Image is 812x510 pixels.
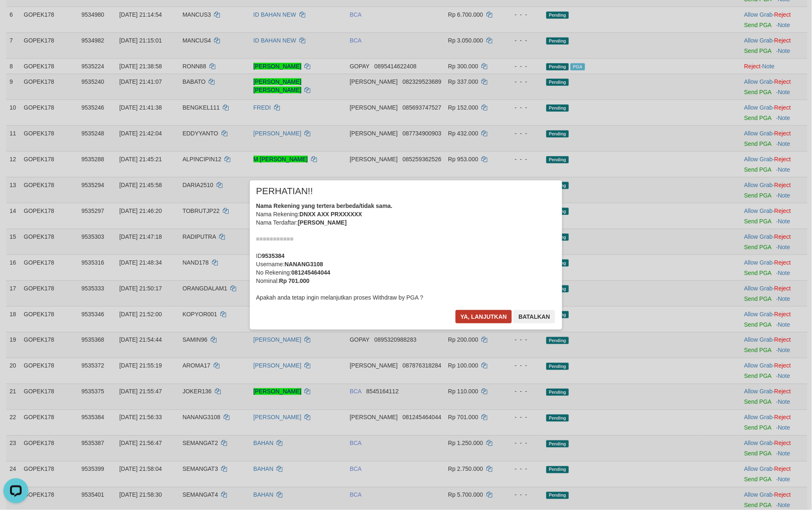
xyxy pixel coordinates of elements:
b: Rp 701.000 [279,277,309,284]
b: 081245464044 [291,269,330,276]
b: 9535384 [262,252,285,259]
b: Nama Rekening yang tertera berbeda/tidak sama. [256,202,393,209]
b: NANANG3108 [284,261,323,267]
b: [PERSON_NAME] [298,219,346,226]
button: Batalkan [513,310,555,323]
button: Open LiveChat chat widget [3,3,28,28]
span: PERHATIAN!! [256,187,313,195]
b: DNXX AXX PRXXXXXX [299,211,362,217]
div: Nama Rekening: Nama Terdaftar: =========== ID Username: No Rekening: Nominal: Apakah anda tetap i... [256,202,556,302]
button: Ya, lanjutkan [456,310,512,323]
